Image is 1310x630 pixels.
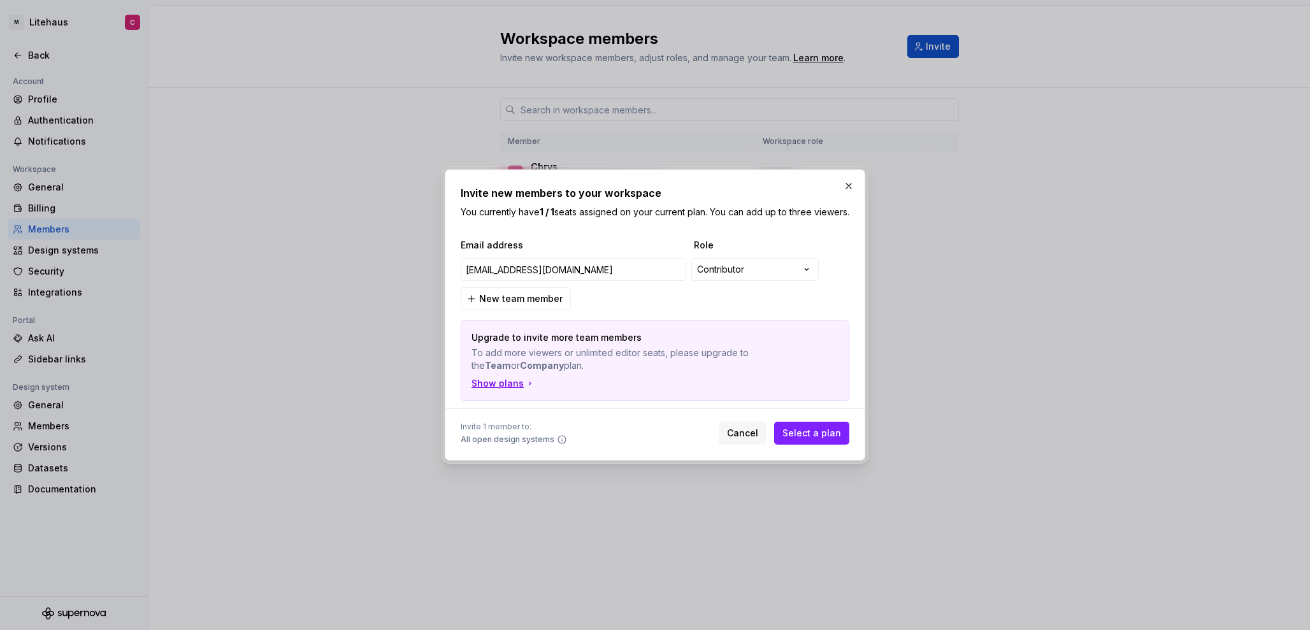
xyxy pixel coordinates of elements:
[540,206,554,217] b: 1 / 1
[719,422,767,445] button: Cancel
[461,287,571,310] button: New team member
[461,206,849,218] p: You currently have seats assigned on your current plan. You can add up to three viewers.
[774,422,849,445] button: Select a plan
[485,360,511,371] strong: Team
[461,185,849,201] h2: Invite new members to your workspace
[471,331,749,344] p: Upgrade to invite more team members
[520,360,564,371] strong: Company
[471,377,535,390] button: Show plans
[694,239,821,252] span: Role
[461,434,554,445] span: All open design systems
[727,427,758,440] span: Cancel
[471,347,749,372] p: To add more viewers or unlimited editor seats, please upgrade to the or plan.
[479,292,563,305] span: New team member
[461,239,689,252] span: Email address
[782,427,841,440] span: Select a plan
[461,422,567,432] span: Invite 1 member to:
